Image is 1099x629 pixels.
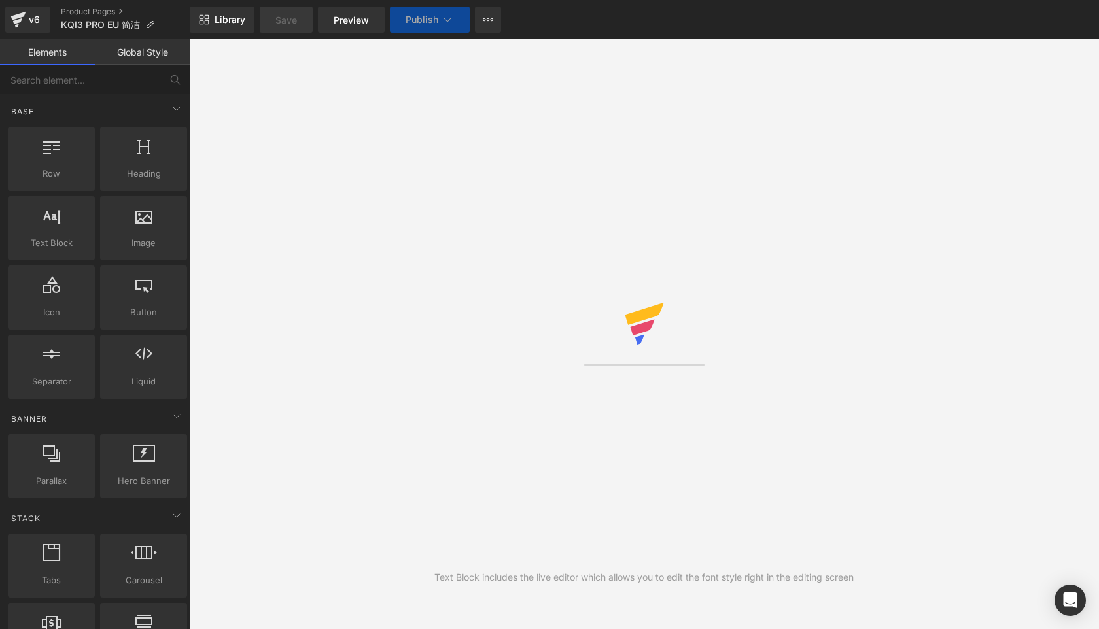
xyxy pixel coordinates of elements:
span: Save [275,13,297,27]
span: Carousel [104,573,183,587]
span: Separator [12,375,91,388]
span: Hero Banner [104,474,183,488]
a: Product Pages [61,7,190,17]
a: New Library [190,7,254,33]
a: Preview [318,7,385,33]
div: Open Intercom Messenger [1055,585,1086,616]
a: v6 [5,7,50,33]
span: Base [10,105,35,118]
span: Publish [406,14,438,25]
span: Library [215,14,245,25]
a: Global Style [95,39,190,65]
span: Text Block [12,236,91,250]
span: Button [104,305,183,319]
div: v6 [26,11,43,28]
span: Heading [104,167,183,180]
button: Publish [390,7,470,33]
span: Image [104,236,183,250]
span: Liquid [104,375,183,388]
span: Row [12,167,91,180]
div: Text Block includes the live editor which allows you to edit the font style right in the editing ... [434,570,854,585]
span: Parallax [12,474,91,488]
span: Banner [10,413,48,425]
span: Stack [10,512,42,524]
span: Tabs [12,573,91,587]
span: KQI3 PRO EU 简洁 [61,20,140,30]
button: More [475,7,501,33]
span: Preview [334,13,369,27]
span: Icon [12,305,91,319]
